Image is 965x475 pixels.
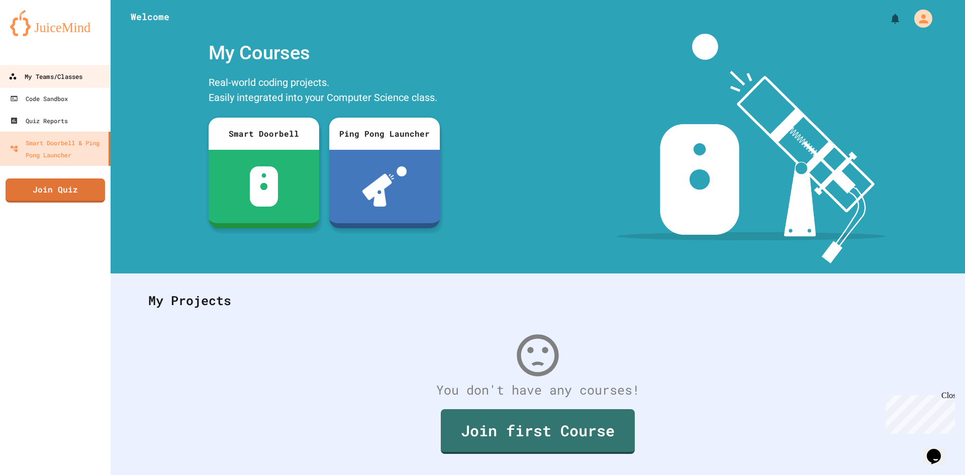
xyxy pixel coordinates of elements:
a: Join first Course [441,409,635,454]
div: Chat with us now!Close [4,4,69,64]
div: My Courses [204,34,445,72]
iframe: chat widget [882,391,955,434]
img: logo-orange.svg [10,10,101,36]
iframe: chat widget [923,435,955,465]
div: Ping Pong Launcher [329,118,440,150]
div: Code Sandbox [10,92,68,105]
img: banner-image-my-projects.png [617,34,886,263]
div: My Teams/Classes [9,70,82,83]
div: My Notifications [871,10,904,27]
img: sdb-white.svg [250,166,278,207]
a: Join Quiz [6,178,105,203]
div: You don't have any courses! [138,381,937,400]
div: Smart Doorbell [209,118,319,150]
div: My Account [904,7,935,30]
img: ppl-with-ball.png [362,166,407,207]
div: Smart Doorbell & Ping Pong Launcher [10,137,105,161]
div: Real-world coding projects. Easily integrated into your Computer Science class. [204,72,445,110]
div: Quiz Reports [10,115,68,127]
div: My Projects [138,281,937,320]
